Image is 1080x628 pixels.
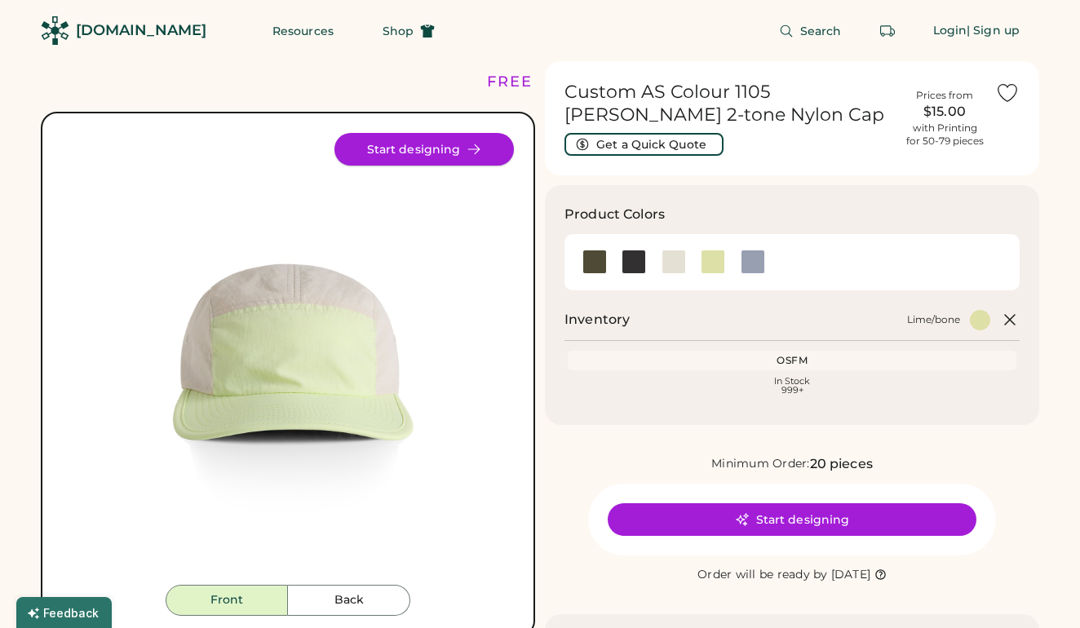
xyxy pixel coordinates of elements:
div: $15.00 [904,102,985,122]
div: Lime/bone [907,313,960,326]
div: Login [933,23,967,39]
h1: Custom AS Colour 1105 [PERSON_NAME] 2-tone Nylon Cap [564,81,894,126]
div: [DATE] [831,567,871,583]
div: FREE SHIPPING [487,71,627,93]
button: Back [288,585,410,616]
div: with Printing for 50-79 pieces [906,122,984,148]
button: Search [759,15,861,47]
button: Get a Quick Quote [564,133,724,156]
button: Resources [253,15,353,47]
span: Shop [383,25,414,37]
button: Start designing [608,503,976,536]
div: Order will be ready by [697,567,828,583]
div: 20 pieces [810,454,873,474]
button: Shop [363,15,454,47]
img: Rendered Logo - Screens [41,16,69,45]
button: Retrieve an order [871,15,904,47]
div: In Stock 999+ [571,377,1013,395]
h2: Inventory [564,310,630,329]
div: Prices from [916,89,973,102]
div: Minimum Order: [711,456,810,472]
iframe: Front Chat [1003,555,1073,625]
div: OSFM [571,354,1013,367]
div: | Sign up [967,23,1020,39]
h3: Product Colors [564,205,665,224]
img: 1105 - Lime/bone Front Image [62,133,514,585]
button: Start designing [334,133,514,166]
span: Search [800,25,842,37]
button: Front [166,585,288,616]
div: [DOMAIN_NAME] [76,20,206,41]
div: 1105 Style Image [62,133,514,585]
